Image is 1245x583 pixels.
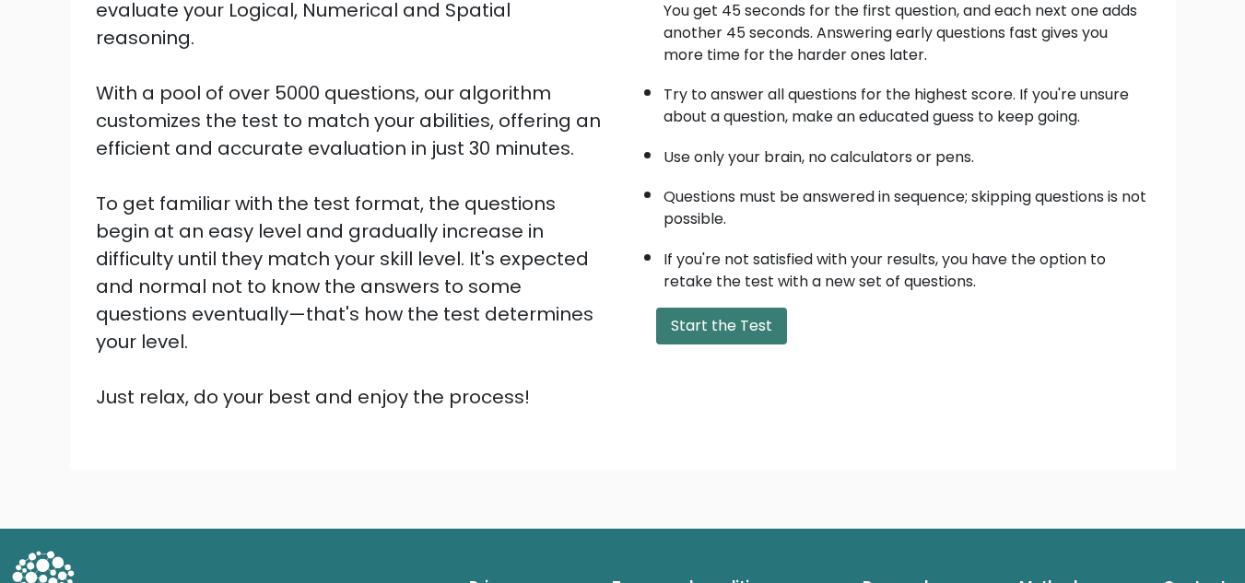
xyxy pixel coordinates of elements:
button: Start the Test [656,308,787,344]
li: If you're not satisfied with your results, you have the option to retake the test with a new set ... [664,239,1150,293]
li: Use only your brain, no calculators or pens. [664,137,1150,169]
li: Questions must be answered in sequence; skipping questions is not possible. [664,177,1150,230]
li: Try to answer all questions for the highest score. If you're unsure about a question, make an edu... [664,75,1150,128]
